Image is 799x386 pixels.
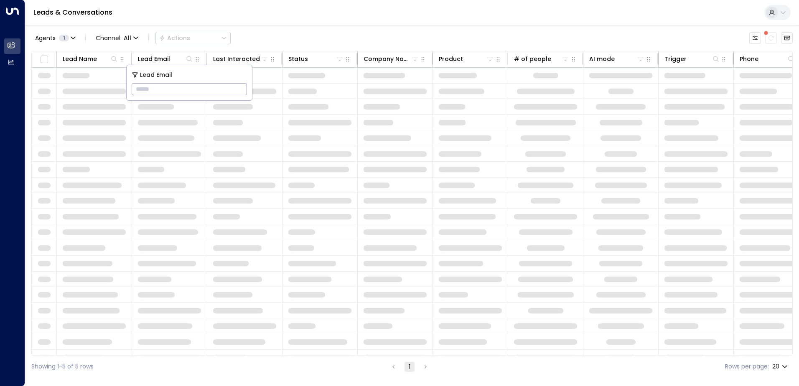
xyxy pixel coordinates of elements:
div: AI mode [589,54,615,64]
div: Lead Email [138,54,170,64]
div: Company Name [364,54,419,64]
a: Leads & Conversations [33,8,112,17]
nav: pagination navigation [388,361,431,372]
span: Agents [35,35,56,41]
div: Last Interacted [213,54,260,64]
div: Phone [740,54,795,64]
button: Customize [749,32,761,44]
div: Product [439,54,494,64]
div: Button group with a nested menu [155,32,231,44]
div: Last Interacted [213,54,269,64]
div: 20 [772,361,789,373]
div: Lead Email [138,54,193,64]
div: Trigger [664,54,720,64]
span: There are new threads available. Refresh the grid to view the latest updates. [765,32,777,44]
div: AI mode [589,54,645,64]
div: Trigger [664,54,687,64]
div: Status [288,54,344,64]
button: page 1 [405,362,415,372]
div: # of people [514,54,551,64]
div: Actions [159,34,190,42]
div: Showing 1-5 of 5 rows [31,362,94,371]
button: Actions [155,32,231,44]
button: Archived Leads [781,32,793,44]
span: All [124,35,131,41]
div: # of people [514,54,570,64]
div: Company Name [364,54,411,64]
button: Agents1 [31,32,79,44]
span: 1 [59,35,69,41]
div: Phone [740,54,758,64]
div: Status [288,54,308,64]
span: Lead Email [140,70,172,80]
span: Channel: [92,32,142,44]
div: Product [439,54,463,64]
div: Lead Name [63,54,118,64]
div: Lead Name [63,54,97,64]
button: Channel:All [92,32,142,44]
label: Rows per page: [725,362,769,371]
